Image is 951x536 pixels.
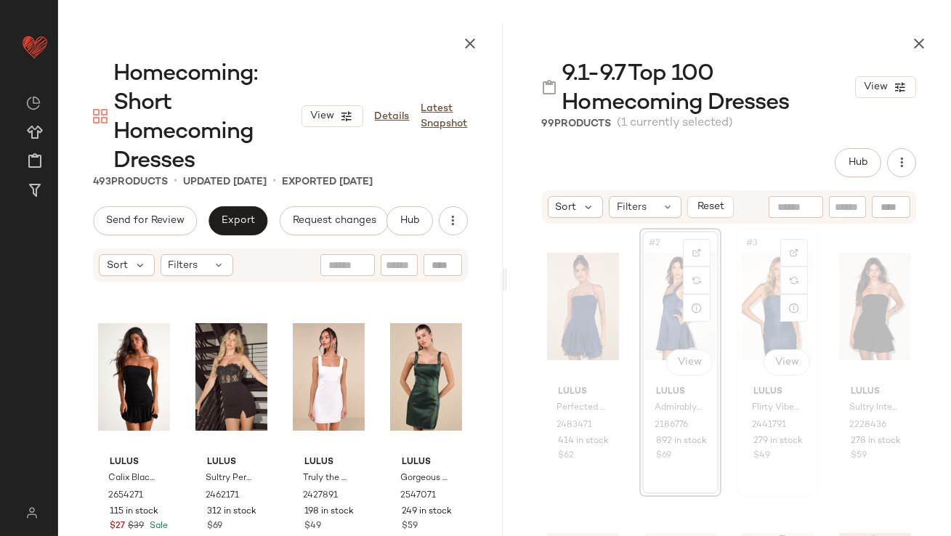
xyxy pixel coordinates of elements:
[790,276,798,285] img: svg%3e
[839,233,911,380] img: 2228436_2_01_hero_Retakes_2025-07-29.jpg
[752,402,801,415] span: Flirty Vibes Royal Blue Sparkly Ruched Bodycon Mini Dress
[206,490,239,503] span: 2462171
[849,419,886,432] span: 2228436
[855,76,916,98] button: View
[863,81,888,93] span: View
[542,80,557,94] img: svg%3e
[745,236,761,251] span: #3
[110,505,158,519] span: 115 in stock
[774,357,799,368] span: View
[562,60,855,118] span: 9.1-9.7 Top 100 Homecoming Dresses
[752,419,786,432] span: 2441791
[105,215,185,227] span: Send for Review
[17,507,46,519] img: svg%3e
[559,435,610,448] span: 414 in stock
[677,357,702,368] span: View
[851,386,899,399] span: Lulus
[655,402,703,415] span: Admirably Chic Navy Blue Satin Lace-Up Mini Dress With Pockets
[647,236,663,251] span: #2
[128,520,144,533] span: $39
[851,435,901,448] span: 278 in stock
[402,456,450,469] span: Lulus
[644,233,716,380] img: 2186776_2_02_front_Retakes_2025-07-29.jpg
[206,472,254,485] span: Sultry Persona Black Lace Strapless Bustier Bodycon Mini Dress
[108,472,157,485] span: Calix Black Strapless Ruched Bubble-Hem Mini Dress
[183,174,267,190] p: updated [DATE]
[304,505,354,519] span: 198 in stock
[292,215,376,227] span: Request changes
[304,456,353,469] span: Lulus
[547,233,619,380] img: 12006261_2483471.jpg
[93,109,108,123] img: svg%3e
[387,206,433,235] button: Hub
[107,258,128,273] span: Sort
[399,215,419,227] span: Hub
[835,148,881,177] button: Hub
[557,402,606,415] span: Perfected Sweetness Dark Blue Pleated Tiered Mini Dress
[402,520,418,533] span: $59
[207,520,222,533] span: $69
[851,450,867,463] span: $59
[293,304,365,450] img: 11793141_2427891.jpg
[174,173,177,190] span: •
[402,505,452,519] span: 249 in stock
[390,304,462,450] img: 12250761_2547071.jpg
[849,402,898,415] span: Sultry Intentions Black Strapless Ruffled Mini Dress
[98,304,170,450] img: 2654271_2_01_hero_Retakes_2025-08-11.jpg
[169,258,198,273] span: Filters
[110,456,158,469] span: Lulus
[195,304,267,450] img: 12910001_2462171.jpg
[302,105,363,127] button: View
[617,200,647,215] span: Filters
[742,233,814,380] img: 2441791_2_02_front_Retakes_2025-07-25.jpg
[692,248,701,257] img: svg%3e
[303,472,352,485] span: Truly the Cutest White Satin Square Neck Mini Dress
[697,201,724,213] span: Reset
[26,96,41,110] img: svg%3e
[753,450,770,463] span: $49
[764,349,810,375] button: View
[421,101,468,131] a: Latest Snapshot
[113,60,302,176] span: Homecoming: Short Homecoming Dresses
[542,116,612,131] div: Products
[375,109,410,124] a: Details
[687,196,734,218] button: Reset
[400,472,449,485] span: Gorgeous Aesthetic Emerald Taffeta Sleeveless Mini Dress
[559,450,575,463] span: $62
[309,110,334,122] span: View
[93,174,168,190] div: Products
[93,206,197,235] button: Send for Review
[618,115,734,132] span: (1 currently selected)
[280,206,389,235] button: Request changes
[93,176,111,187] span: 493
[559,386,607,399] span: Lulus
[207,456,256,469] span: Lulus
[304,520,321,533] span: $49
[655,419,688,432] span: 2186776
[848,157,868,168] span: Hub
[20,32,49,61] img: heart_red.DM2ytmEG.svg
[303,490,338,503] span: 2427891
[209,206,267,235] button: Export
[110,520,125,533] span: $27
[753,435,803,448] span: 279 in stock
[400,490,436,503] span: 2547071
[108,490,143,503] span: 2654271
[207,505,256,519] span: 312 in stock
[556,200,577,215] span: Sort
[282,174,373,190] p: Exported [DATE]
[542,118,555,129] span: 99
[557,419,593,432] span: 2483471
[272,173,276,190] span: •
[790,248,798,257] img: svg%3e
[692,276,701,285] img: svg%3e
[666,349,713,375] button: View
[147,521,168,531] span: Sale
[753,386,802,399] span: Lulus
[221,215,255,227] span: Export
